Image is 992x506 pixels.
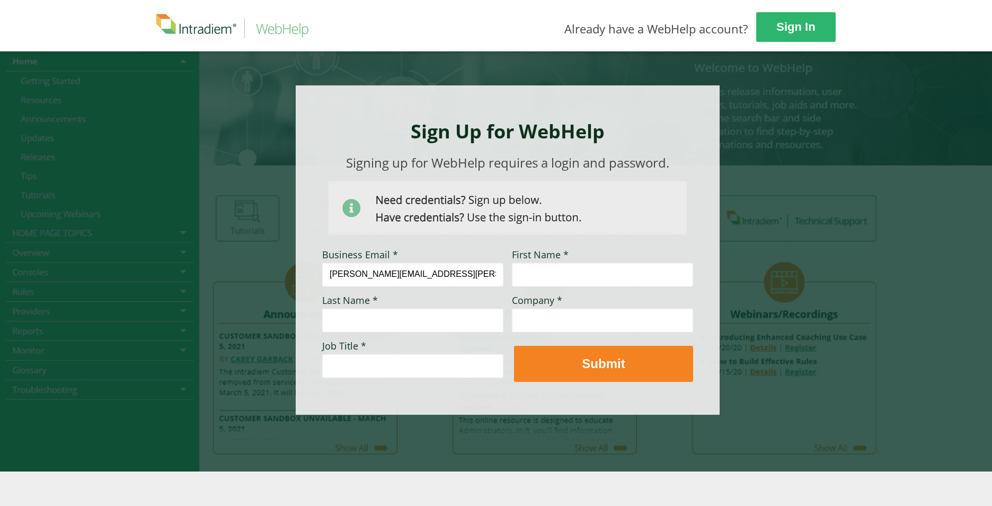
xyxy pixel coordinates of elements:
[564,21,748,37] span: Already have a WebHelp account?
[512,248,569,261] span: First Name *
[512,294,562,307] span: Company *
[411,118,605,144] strong: Sign Up for WebHelp
[322,248,398,261] span: Business Email *
[514,346,693,382] button: Submit
[582,356,625,371] strong: Submit
[322,294,378,307] span: Last Name *
[329,181,687,234] img: Need Credentials? Sign up below. Have Credentials? Use the sign-in button.
[756,12,836,42] a: Sign In
[322,339,366,352] span: Job Title *
[776,20,815,33] strong: Sign In
[346,154,669,171] span: Signing up for WebHelp requires a login and password.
